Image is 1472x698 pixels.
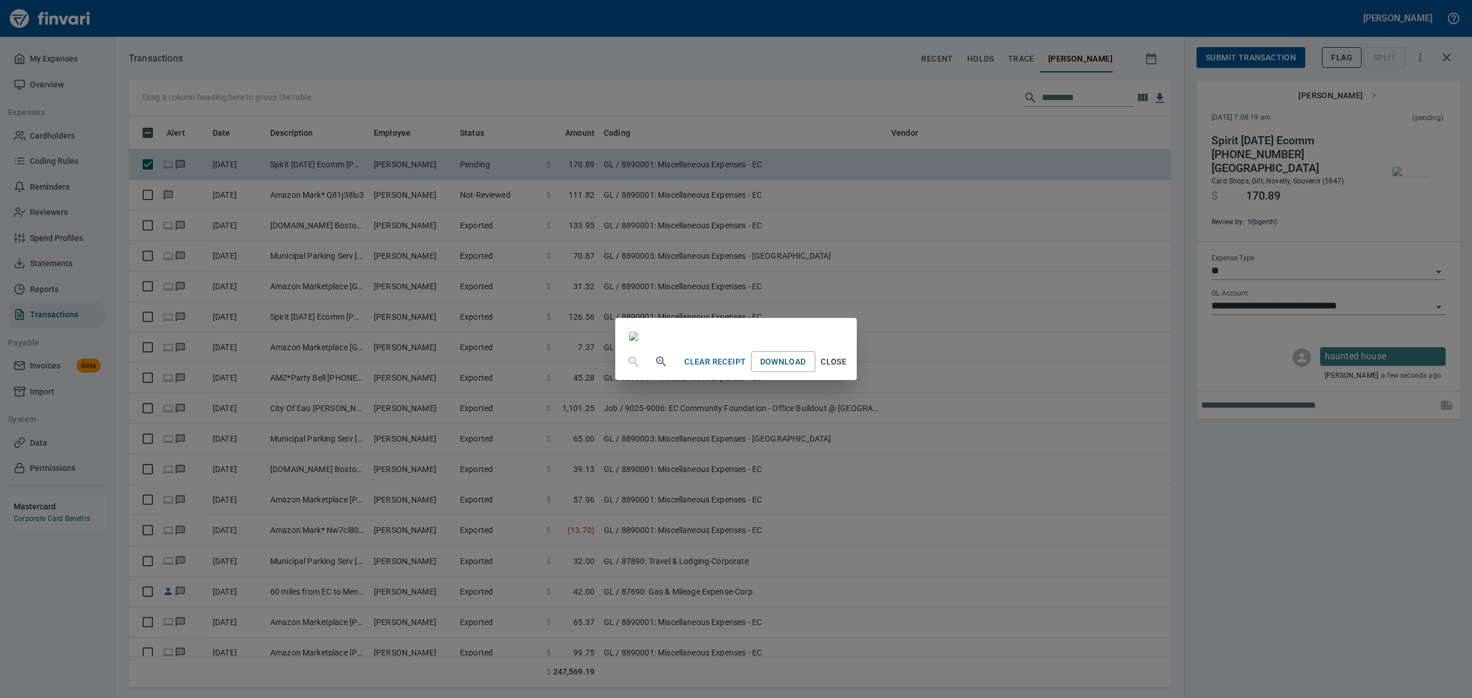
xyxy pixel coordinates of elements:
[629,332,638,341] img: receipts%2Fmarketjohnson%2F2025-09-05%2FDH6NDXUNZIQ0vVBqzkxJMJQs8qp1__Vz1lH4DrVwUHh7lhKsK5_body.jpg
[751,351,815,373] a: Download
[815,351,852,373] button: Close
[684,355,746,369] span: Clear Receipt
[680,351,750,373] button: Clear Receipt
[760,355,806,369] span: Download
[820,355,848,369] span: Close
